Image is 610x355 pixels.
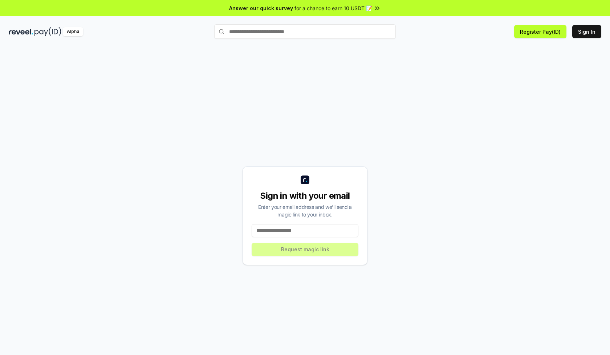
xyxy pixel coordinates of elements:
button: Sign In [572,25,601,38]
span: Answer our quick survey [229,4,293,12]
button: Register Pay(ID) [514,25,566,38]
img: logo_small [301,176,309,184]
img: reveel_dark [9,27,33,36]
div: Enter your email address and we’ll send a magic link to your inbox. [252,203,358,218]
div: Alpha [63,27,83,36]
div: Sign in with your email [252,190,358,202]
span: for a chance to earn 10 USDT 📝 [294,4,372,12]
img: pay_id [34,27,61,36]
